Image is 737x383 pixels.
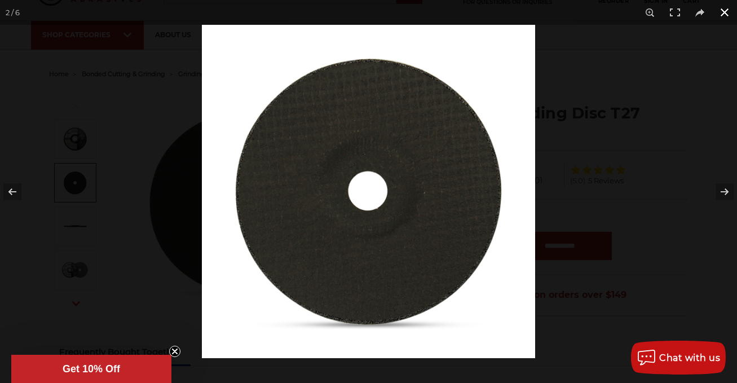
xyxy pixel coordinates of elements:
[631,341,726,375] button: Chat with us
[698,164,737,220] button: Next (arrow right)
[11,355,171,383] div: Get 10% OffClose teaser
[169,346,180,357] button: Close teaser
[659,353,720,363] span: Chat with us
[202,25,535,358] img: 6_inch_grinding_disc_-_back__74677.1702313129.jpg
[63,363,120,375] span: Get 10% Off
